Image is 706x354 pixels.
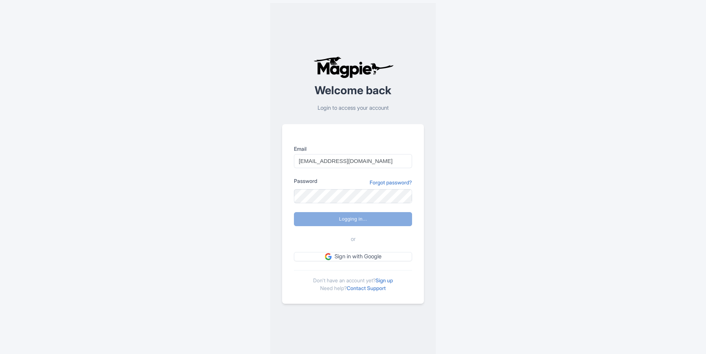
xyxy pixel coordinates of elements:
h2: Welcome back [282,84,424,96]
input: Logging in... [294,212,412,226]
a: Contact Support [347,285,386,291]
p: Login to access your account [282,104,424,112]
input: you@example.com [294,154,412,168]
a: Sign in with Google [294,252,412,261]
label: Email [294,145,412,153]
a: Sign up [376,277,393,283]
a: Forgot password? [370,178,412,186]
img: logo-ab69f6fb50320c5b225c76a69d11143b.png [312,56,395,78]
label: Password [294,177,317,185]
div: Don't have an account yet? Need help? [294,270,412,292]
span: or [351,235,356,244]
img: google.svg [325,253,332,260]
